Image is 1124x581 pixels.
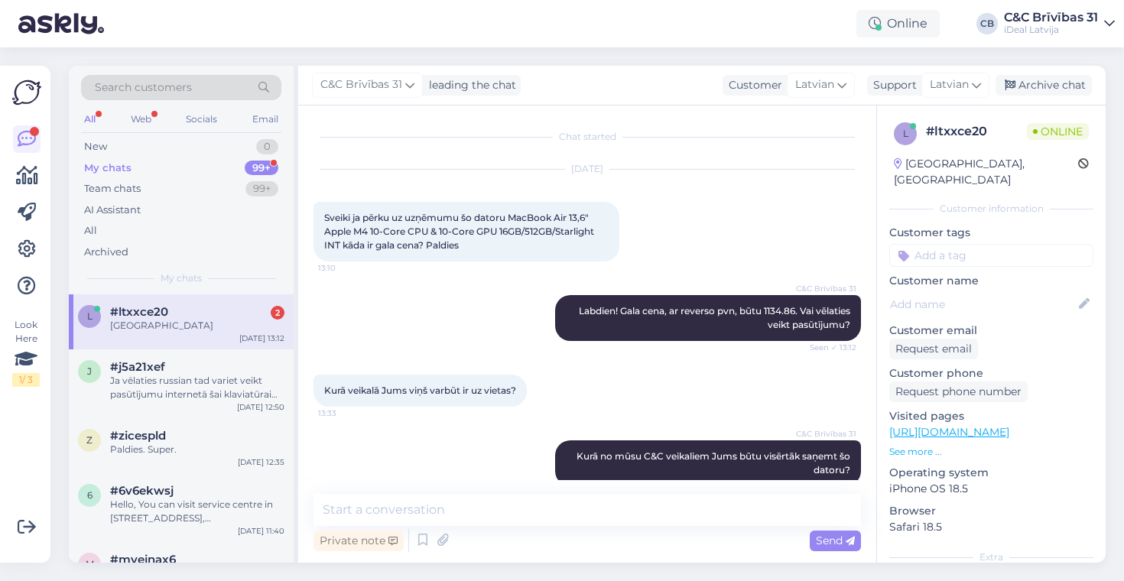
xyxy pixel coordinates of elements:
[95,80,192,96] span: Search customers
[1004,11,1098,24] div: C&C Brīvības 31
[313,531,404,551] div: Private note
[324,385,516,396] span: Kurā veikalā Jums viņš varbūt ir uz vietas?
[889,465,1093,481] p: Operating system
[84,223,97,239] div: All
[795,76,834,93] span: Latvian
[313,130,861,144] div: Chat started
[318,407,375,419] span: 13:33
[889,481,1093,497] p: iPhone OS 18.5
[799,342,856,353] span: Seen ✓ 13:12
[161,271,202,285] span: My chats
[86,558,94,570] span: m
[84,203,141,218] div: AI Assistant
[889,339,978,359] div: Request email
[87,365,92,377] span: j
[889,323,1093,339] p: Customer email
[183,109,220,129] div: Socials
[579,305,853,330] span: Labdien! Gala cena, ar reverso pvn, būtu 1134.86. Vai vēlaties veikt pasūtījumu?
[86,434,93,446] span: z
[890,296,1076,313] input: Add name
[889,225,1093,241] p: Customer tags
[723,77,782,93] div: Customer
[320,76,402,93] span: C&C Brīvības 31
[889,503,1093,519] p: Browser
[930,76,969,93] span: Latvian
[87,489,93,501] span: 6
[894,156,1078,188] div: [GEOGRAPHIC_DATA], [GEOGRAPHIC_DATA]
[12,373,40,387] div: 1 / 3
[889,202,1093,216] div: Customer information
[889,365,1093,381] p: Customer phone
[12,78,41,107] img: Askly Logo
[889,381,1028,402] div: Request phone number
[318,262,375,274] span: 13:10
[110,498,284,525] div: Hello, You can visit service centre in [STREET_ADDRESS], [GEOGRAPHIC_DATA]
[889,550,1093,564] div: Extra
[84,161,132,176] div: My chats
[889,425,1009,439] a: [URL][DOMAIN_NAME]
[867,77,917,93] div: Support
[889,244,1093,267] input: Add a tag
[110,305,168,319] span: #ltxxce20
[81,109,99,129] div: All
[245,161,278,176] div: 99+
[976,13,998,34] div: CB
[249,109,281,129] div: Email
[128,109,154,129] div: Web
[271,306,284,320] div: 2
[1004,11,1115,36] a: C&C Brīvības 31iDeal Latvija
[12,318,40,387] div: Look Here
[110,360,165,374] span: #j5a21xef
[110,374,284,401] div: Ja vēlaties russian tad variet veikt pasūtījumu internetā šai klaviatūrai [URL][DOMAIN_NAME]
[87,310,93,322] span: l
[889,519,1093,535] p: Safari 18.5
[1004,24,1098,36] div: iDeal Latvija
[816,534,855,547] span: Send
[889,445,1093,459] p: See more ...
[903,128,908,139] span: l
[238,456,284,468] div: [DATE] 12:35
[796,283,856,294] span: C&C Brīvības 31
[996,75,1092,96] div: Archive chat
[110,443,284,456] div: Paldies. Super.
[313,162,861,176] div: [DATE]
[84,181,141,196] div: Team chats
[577,450,853,476] span: Kurā no mūsu C&C veikaliem Jums būtu visērtāk saņemt šo datoru?
[239,333,284,344] div: [DATE] 13:12
[110,484,174,498] span: #6v6ekwsj
[889,408,1093,424] p: Visited pages
[856,10,940,37] div: Online
[245,181,278,196] div: 99+
[926,122,1027,141] div: # ltxxce20
[237,401,284,413] div: [DATE] 12:50
[238,525,284,537] div: [DATE] 11:40
[889,273,1093,289] p: Customer name
[84,139,107,154] div: New
[110,553,176,566] span: #myejnax6
[84,245,128,260] div: Archived
[1027,123,1089,140] span: Online
[110,319,284,333] div: [GEOGRAPHIC_DATA]
[110,429,166,443] span: #zicespld
[256,139,278,154] div: 0
[324,212,596,251] span: Sveiki ja pērku uz uzņēmumu šo datoru MacBook Air 13,6" Apple M4 10-Core CPU & 10-Core GPU 16GB/5...
[423,77,516,93] div: leading the chat
[796,428,856,440] span: C&C Brīvības 31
